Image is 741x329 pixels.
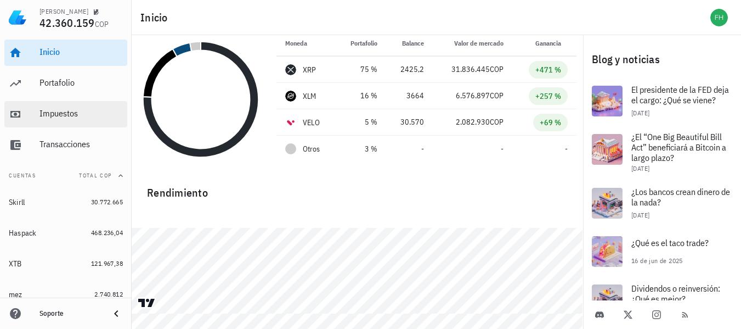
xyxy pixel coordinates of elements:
[583,227,741,276] a: ¿Qué es el taco trade? 16 de jun de 2025
[583,77,741,125] a: El presidente de la FED deja el cargo: ¿Qué se viene? [DATE]
[303,64,316,75] div: XRP
[535,39,568,47] span: Ganancia
[535,91,561,102] div: +257 %
[490,91,504,101] span: COP
[386,30,433,57] th: Balance
[421,144,424,154] span: -
[285,64,296,75] div: XRP-icon
[710,9,728,26] div: avatar
[137,298,156,308] a: Charting by TradingView
[303,91,316,102] div: XLM
[395,64,424,75] div: 2425,2
[138,175,576,202] div: Rendimiento
[303,143,320,155] span: Otros
[9,290,22,299] div: mez
[631,283,720,304] span: Dividendos o reinversión: ¿Qué es mejor?
[4,220,127,246] a: Haspack 468.236,04
[39,108,123,119] div: Impuestos
[631,211,649,219] span: [DATE]
[336,30,386,57] th: Portafolio
[631,109,649,117] span: [DATE]
[535,64,561,75] div: +471 %
[91,198,123,206] span: 30.772.665
[631,131,726,163] span: ¿El “One Big Beautiful Bill Act” beneficiará a Bitcoin a largo plazo?
[39,77,123,88] div: Portafolio
[4,163,127,189] button: CuentasTotal COP
[4,70,127,97] a: Portafolio
[583,179,741,227] a: ¿Los bancos crean dinero de la nada? [DATE]
[631,256,683,265] span: 16 de jun de 2025
[9,259,22,269] div: XTB
[4,281,127,308] a: mez 2.740.812
[39,309,101,318] div: Soporte
[276,30,336,57] th: Moneda
[490,117,504,127] span: COP
[451,64,490,74] span: 31.836.445
[4,132,127,158] a: Transacciones
[583,276,741,324] a: Dividendos o reinversión: ¿Qué es mejor?
[39,47,123,57] div: Inicio
[631,186,730,208] span: ¿Los bancos crean dinero de la nada?
[344,116,377,128] div: 5 %
[285,117,296,128] div: VELO-icon
[344,143,377,155] div: 3 %
[285,91,296,102] div: XLM-icon
[4,101,127,127] a: Impuestos
[4,250,127,277] a: XTB 121.967,38
[456,117,490,127] span: 2.082.930
[39,15,95,30] span: 42.360.159
[433,30,512,57] th: Valor de mercado
[4,40,127,66] a: Inicio
[395,90,424,102] div: 3664
[456,91,490,101] span: 6.576.897
[583,42,741,77] div: Blog y noticias
[9,9,26,26] img: LedgiFi
[395,116,424,128] div: 30.570
[79,172,112,179] span: Total COP
[9,198,25,207] div: Skirll
[39,7,88,16] div: [PERSON_NAME]
[565,144,568,154] span: -
[140,9,172,26] h1: Inicio
[4,189,127,215] a: Skirll 30.772.665
[540,117,561,128] div: +69 %
[39,139,123,149] div: Transacciones
[631,164,649,172] span: [DATE]
[583,125,741,179] a: ¿El “One Big Beautiful Bill Act” beneficiará a Bitcoin a largo plazo? [DATE]
[95,19,109,29] span: COP
[94,290,123,298] span: 2.740.812
[631,237,709,248] span: ¿Qué es el taco trade?
[501,144,504,154] span: -
[631,84,729,105] span: El presidente de la FED deja el cargo: ¿Qué se viene?
[91,228,123,237] span: 468.236,04
[91,259,123,267] span: 121.967,38
[9,228,37,238] div: Haspack
[344,64,377,75] div: 75 %
[303,117,320,128] div: VELO
[490,64,504,74] span: COP
[344,90,377,102] div: 16 %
